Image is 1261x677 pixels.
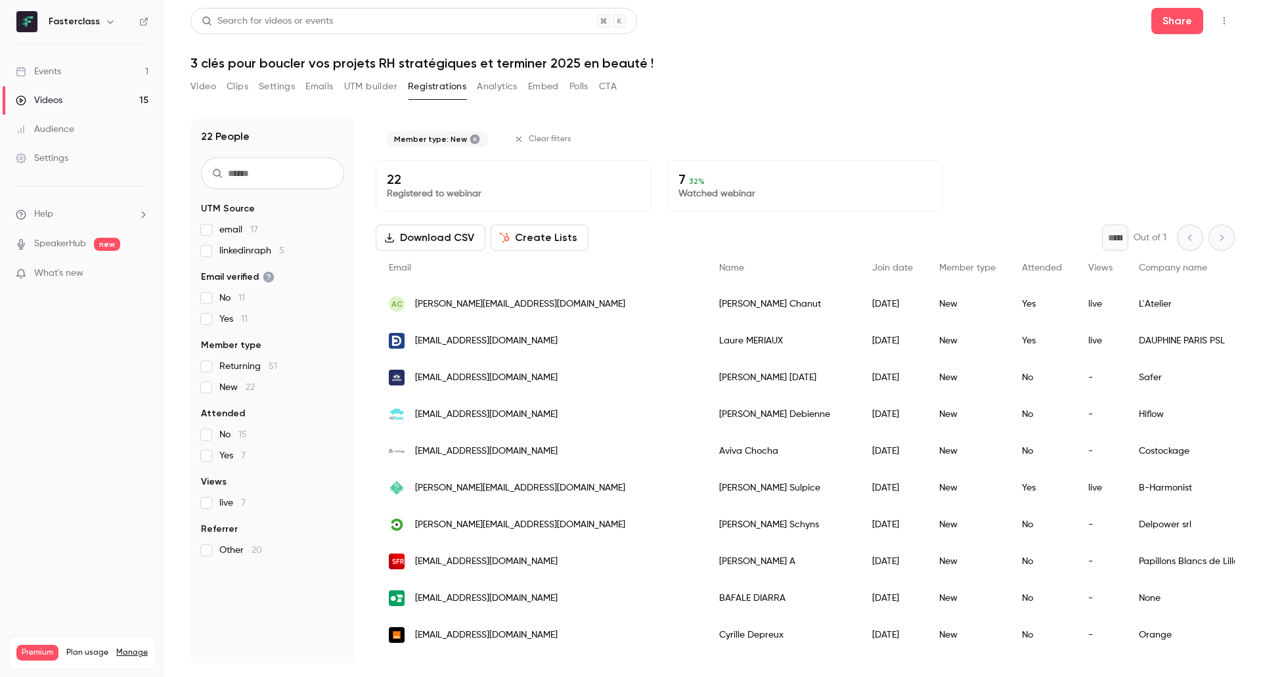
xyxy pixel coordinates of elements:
[678,187,932,200] p: Watched webinar
[34,237,86,251] a: SpeakerHub
[394,134,467,144] span: Member type: New
[706,396,859,433] div: [PERSON_NAME] Debienne
[389,590,405,606] img: collegelacite.ca
[470,134,480,144] button: Remove "New member" from selected filters
[1009,359,1075,396] div: No
[376,225,485,251] button: Download CSV
[1009,470,1075,506] div: Yes
[415,297,625,311] span: [PERSON_NAME][EMAIL_ADDRESS][DOMAIN_NAME]
[1075,617,1126,653] div: -
[201,129,250,144] h1: 22 People
[706,543,859,580] div: [PERSON_NAME] A
[1009,286,1075,322] div: Yes
[926,470,1009,506] div: New
[238,430,247,439] span: 15
[259,76,295,97] button: Settings
[16,152,68,165] div: Settings
[1075,396,1126,433] div: -
[939,263,996,273] span: Member type
[415,334,558,348] span: [EMAIL_ADDRESS][DOMAIN_NAME]
[415,555,558,569] span: [EMAIL_ADDRESS][DOMAIN_NAME]
[1075,580,1126,617] div: -
[238,294,245,303] span: 11
[241,315,248,324] span: 11
[201,523,238,536] span: Referrer
[16,94,62,107] div: Videos
[1009,396,1075,433] div: No
[491,225,588,251] button: Create Lists
[94,238,120,251] span: new
[305,76,333,97] button: Emails
[1088,263,1113,273] span: Views
[926,359,1009,396] div: New
[926,506,1009,543] div: New
[1075,322,1126,359] div: live
[219,313,248,326] span: Yes
[1009,322,1075,359] div: Yes
[389,627,405,643] img: orange.com
[1009,580,1075,617] div: No
[706,322,859,359] div: Laure MERIAUX
[219,223,258,236] span: email
[1139,263,1207,273] span: Company name
[387,171,640,187] p: 22
[706,359,859,396] div: [PERSON_NAME] [DATE]
[201,202,344,557] section: facet-groups
[706,617,859,653] div: Cyrille Depreux
[16,207,148,221] li: help-dropdown-opener
[719,263,744,273] span: Name
[391,298,403,310] span: AC
[689,177,705,186] span: 32 %
[389,554,405,569] img: neuf.fr
[569,76,588,97] button: Polls
[49,15,100,28] h6: Fasterclass
[389,370,405,385] img: espace-safer.com
[66,647,108,658] span: Plan usage
[415,518,625,532] span: [PERSON_NAME][EMAIL_ADDRESS][DOMAIN_NAME]
[241,451,246,460] span: 7
[706,286,859,322] div: [PERSON_NAME] Chanut
[415,408,558,422] span: [EMAIL_ADDRESS][DOMAIN_NAME]
[926,322,1009,359] div: New
[859,433,926,470] div: [DATE]
[16,65,61,78] div: Events
[859,470,926,506] div: [DATE]
[389,517,405,533] img: delpower.be
[219,544,262,557] span: Other
[279,246,284,255] span: 5
[1009,506,1075,543] div: No
[415,628,558,642] span: [EMAIL_ADDRESS][DOMAIN_NAME]
[509,129,579,150] button: Clear filters
[859,322,926,359] div: [DATE]
[16,123,74,136] div: Audience
[219,244,284,257] span: linkedinraph
[227,76,248,97] button: Clips
[387,187,640,200] p: Registered to webinar
[389,443,405,459] img: costockage.fr
[1214,11,1235,32] button: Top Bar Actions
[415,445,558,458] span: [EMAIL_ADDRESS][DOMAIN_NAME]
[926,433,1009,470] div: New
[408,76,466,97] button: Registrations
[201,271,275,284] span: Email verified
[599,76,617,97] button: CTA
[116,647,148,658] a: Manage
[926,580,1009,617] div: New
[529,134,571,144] span: Clear filters
[190,55,1235,71] h1: 3 clés pour boucler vos projets RH stratégiques et terminer 2025 en beauté !
[926,396,1009,433] div: New
[926,543,1009,580] div: New
[926,286,1009,322] div: New
[1075,359,1126,396] div: -
[859,506,926,543] div: [DATE]
[859,543,926,580] div: [DATE]
[528,76,559,97] button: Embed
[1075,543,1126,580] div: -
[1075,470,1126,506] div: live
[859,359,926,396] div: [DATE]
[389,406,405,422] img: hiflow.com
[1022,263,1062,273] span: Attended
[1009,543,1075,580] div: No
[1009,433,1075,470] div: No
[201,475,227,489] span: Views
